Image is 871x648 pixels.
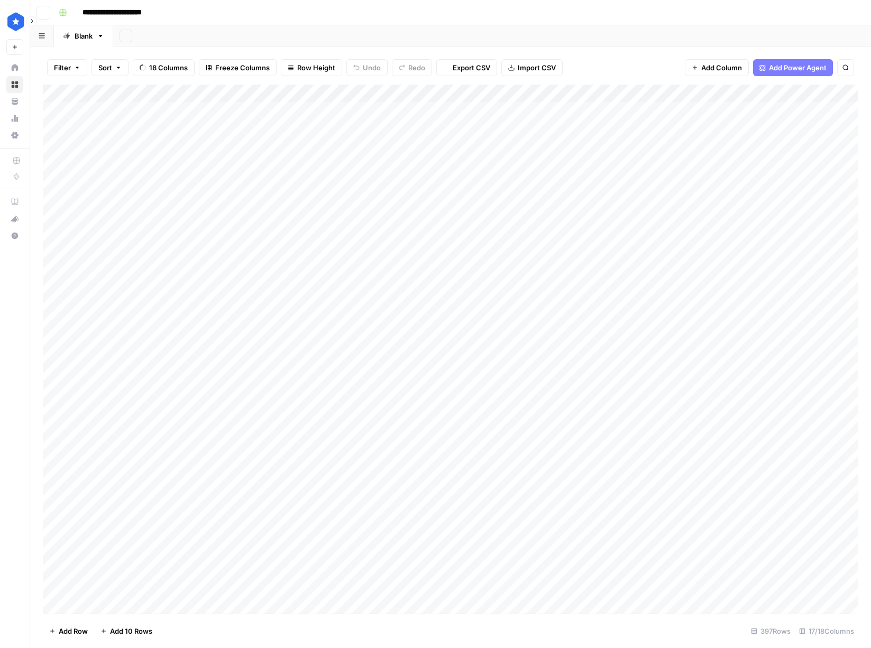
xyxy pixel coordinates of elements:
[6,127,23,144] a: Settings
[133,59,195,76] button: 18 Columns
[6,193,23,210] a: AirOps Academy
[6,12,25,31] img: ConsumerAffairs Logo
[43,623,94,640] button: Add Row
[6,110,23,127] a: Usage
[6,8,23,35] button: Workspace: ConsumerAffairs
[281,59,342,76] button: Row Height
[518,62,556,73] span: Import CSV
[94,623,159,640] button: Add 10 Rows
[54,62,71,73] span: Filter
[47,59,87,76] button: Filter
[6,93,23,110] a: Your Data
[795,623,858,640] div: 17/18 Columns
[701,62,742,73] span: Add Column
[747,623,795,640] div: 397 Rows
[59,626,88,636] span: Add Row
[91,59,129,76] button: Sort
[54,25,113,47] a: Blank
[392,59,432,76] button: Redo
[199,59,277,76] button: Freeze Columns
[408,62,425,73] span: Redo
[297,62,335,73] span: Row Height
[110,626,152,636] span: Add 10 Rows
[436,59,497,76] button: Export CSV
[98,62,112,73] span: Sort
[6,59,23,76] a: Home
[753,59,833,76] button: Add Power Agent
[501,59,563,76] button: Import CSV
[6,210,23,227] button: What's new?
[453,62,490,73] span: Export CSV
[346,59,388,76] button: Undo
[7,211,23,227] div: What's new?
[149,62,188,73] span: 18 Columns
[215,62,270,73] span: Freeze Columns
[685,59,749,76] button: Add Column
[6,76,23,93] a: Browse
[363,62,381,73] span: Undo
[6,227,23,244] button: Help + Support
[75,31,93,41] div: Blank
[769,62,827,73] span: Add Power Agent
